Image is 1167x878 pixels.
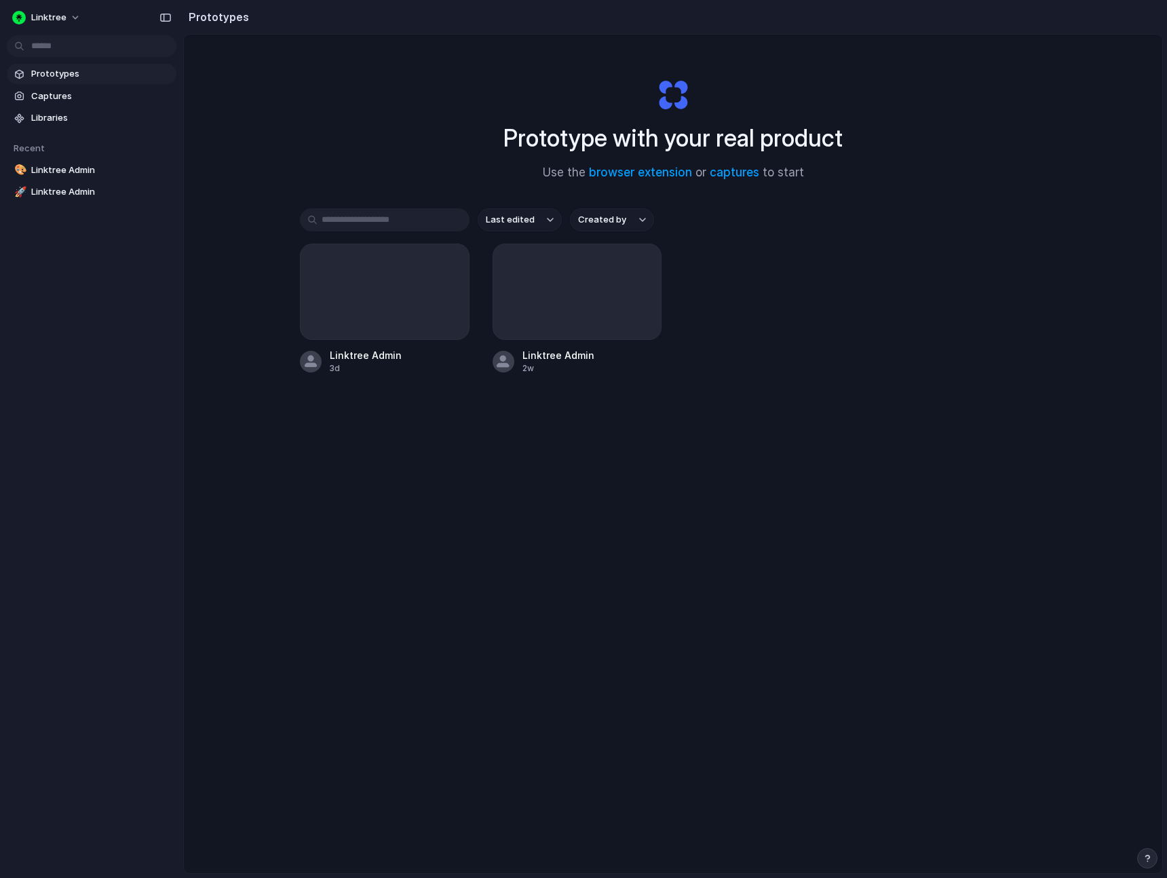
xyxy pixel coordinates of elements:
[31,111,171,125] span: Libraries
[7,64,176,84] a: Prototypes
[578,213,626,227] span: Created by
[7,182,176,202] a: 🚀Linktree Admin
[31,185,171,199] span: Linktree Admin
[14,185,24,200] div: 🚀
[503,120,843,156] h1: Prototype with your real product
[478,208,562,231] button: Last edited
[522,348,594,362] div: Linktree Admin
[7,160,176,180] a: 🎨Linktree Admin
[31,67,171,81] span: Prototypes
[7,86,176,107] a: Captures
[330,362,402,375] div: 3d
[486,213,535,227] span: Last edited
[31,164,171,177] span: Linktree Admin
[589,166,692,179] a: browser extension
[31,11,66,24] span: Linktree
[7,7,88,28] button: Linktree
[12,185,26,199] button: 🚀
[7,108,176,128] a: Libraries
[14,162,24,178] div: 🎨
[12,164,26,177] button: 🎨
[31,90,171,103] span: Captures
[710,166,759,179] a: captures
[330,348,402,362] div: Linktree Admin
[570,208,654,231] button: Created by
[493,244,662,375] a: Linktree Admin2w
[183,9,249,25] h2: Prototypes
[300,244,470,375] a: Linktree Admin3d
[14,142,45,153] span: Recent
[522,362,594,375] div: 2w
[543,164,804,182] span: Use the or to start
